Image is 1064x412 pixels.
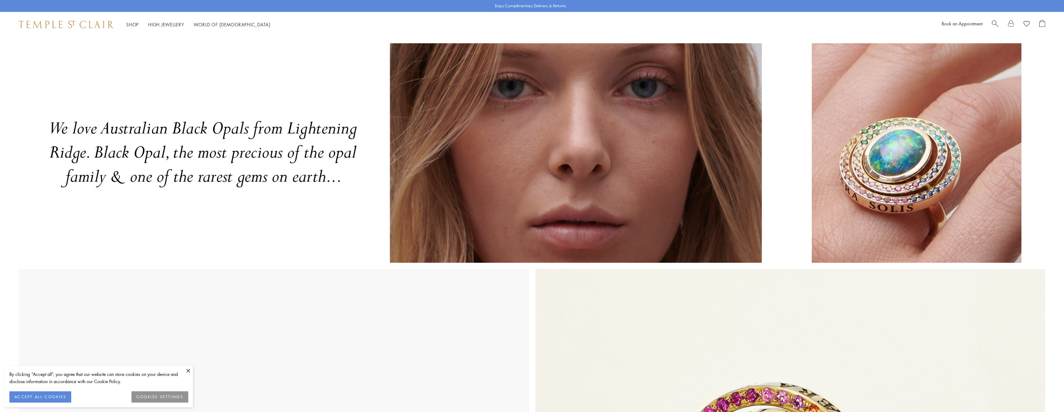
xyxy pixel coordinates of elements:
a: Search [992,20,998,29]
a: World of [DEMOGRAPHIC_DATA]World of [DEMOGRAPHIC_DATA] [194,21,270,28]
button: COOKIES SETTINGS [131,391,188,403]
div: By clicking “Accept all”, you agree that our website can store cookies on your device and disclos... [9,371,188,385]
a: ShopShop [126,21,139,28]
a: High JewelleryHigh Jewellery [148,21,184,28]
a: Open Shopping Bag [1039,20,1045,29]
a: View Wishlist [1024,20,1030,29]
p: Enjoy Complimentary Delivery & Returns [495,3,566,9]
img: Temple St. Clair [19,21,114,28]
button: ACCEPT ALL COOKIES [9,391,71,403]
a: Book an Appointment [942,20,982,27]
nav: Main navigation [126,21,270,29]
